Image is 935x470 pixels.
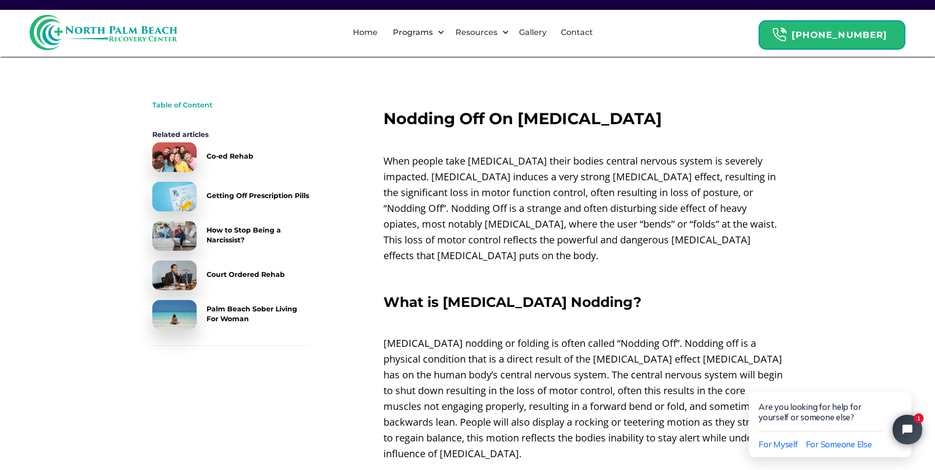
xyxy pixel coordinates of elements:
a: Court Ordered Rehab [152,261,310,290]
img: Header Calendar Icons [772,27,787,42]
div: Co-ed Rehab [207,151,253,161]
div: Palm Beach Sober Living For Woman [207,304,310,324]
div: Getting Off Prescription Pills [207,191,309,201]
div: Programs [384,17,447,48]
p: ‍ [383,315,783,331]
p: ‍ [383,269,783,284]
div: Table of Content [152,100,310,110]
a: Contact [555,17,599,48]
div: Resources [447,17,512,48]
a: Palm Beach Sober Living For Woman [152,300,310,330]
div: Court Ordered Rehab [207,269,285,279]
a: How to Stop Being a Narcissist? [152,221,310,251]
div: How to Stop Being a Narcissist? [207,225,310,245]
p: ‍ [383,133,783,148]
iframe: Tidio Chat [728,361,935,470]
p: When people take [MEDICAL_DATA] their bodies central nervous system is severely impacted. [MEDICA... [383,153,783,264]
h2: Nodding Off On [MEDICAL_DATA] [383,110,783,128]
a: Home [347,17,383,48]
strong: What is [MEDICAL_DATA] Nodding? [383,294,641,310]
a: Gallery [513,17,553,48]
div: Resources [453,27,500,38]
a: Header Calendar Icons[PHONE_NUMBER] [759,15,905,50]
a: Getting Off Prescription Pills [152,182,310,211]
div: Related articles [152,130,310,139]
strong: [PHONE_NUMBER] [792,30,887,40]
a: Co-ed Rehab [152,142,310,172]
div: Programs [390,27,435,38]
p: [MEDICAL_DATA] nodding or folding is often called “Nodding Off”. Nodding off is a physical condit... [383,336,783,462]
